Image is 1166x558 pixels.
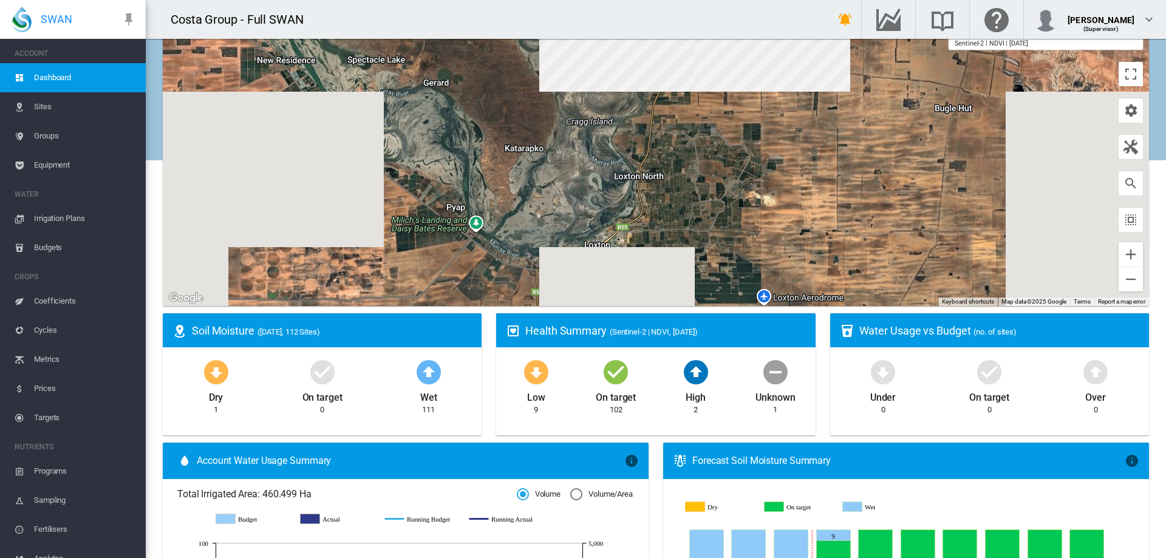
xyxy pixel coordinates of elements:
[257,327,320,336] span: ([DATE], 112 Sites)
[34,515,136,544] span: Fertilisers
[522,357,551,386] md-icon: icon-arrow-down-bold-circle
[41,12,72,27] span: SWAN
[172,324,187,338] md-icon: icon-map-marker-radius
[34,204,136,233] span: Irrigation Plans
[1006,39,1028,47] span: | [DATE]
[1119,98,1143,123] button: icon-cog
[588,540,604,547] tspan: 5,000
[1085,386,1106,404] div: Over
[34,457,136,486] span: Programs
[601,357,630,386] md-icon: icon-checkbox-marked-circle
[681,357,711,386] md-icon: icon-arrow-up-bold-circle
[525,323,805,338] div: Health Summary
[166,290,206,306] a: Open this area in Google Maps (opens a new window)
[1068,9,1134,21] div: [PERSON_NAME]
[859,323,1139,338] div: Water Usage vs Budget
[1119,171,1143,196] button: icon-magnify
[171,11,315,28] div: Costa Group - Full SWAN
[197,454,624,468] span: Account Water Usage Summary
[1119,242,1143,267] button: Zoom in
[975,357,1004,386] md-icon: icon-checkbox-marked-circle
[15,44,136,63] span: ACCOUNT
[420,386,437,404] div: Wet
[610,404,622,415] div: 102
[517,489,561,500] md-radio-button: Volume
[610,327,698,336] span: (Sentinel-2 | NDVI, [DATE])
[840,324,854,338] md-icon: icon-cup-water
[570,489,633,500] md-radio-button: Volume/Area
[765,502,834,512] g: On target
[624,454,639,468] md-icon: icon-information
[34,151,136,180] span: Equipment
[15,185,136,204] span: WATER
[12,7,32,32] img: SWAN-Landscape-Logo-Colour-drop.png
[209,386,223,404] div: Dry
[987,404,992,415] div: 0
[874,12,903,27] md-icon: Go to the Data Hub
[1094,404,1098,415] div: 0
[870,386,896,404] div: Under
[177,488,517,501] span: Total Irrigated Area: 460.499 Ha
[34,92,136,121] span: Sites
[755,386,795,404] div: Unknown
[1074,298,1091,305] a: Terms
[838,12,853,27] md-icon: icon-bell-ring
[15,267,136,287] span: CROPS
[216,514,288,525] g: Budget
[686,502,755,512] g: Dry
[34,287,136,316] span: Coefficients
[414,357,443,386] md-icon: icon-arrow-up-bold-circle
[34,233,136,262] span: Budgets
[833,7,857,32] button: icon-bell-ring
[1083,26,1119,32] span: (Supervisor)
[686,386,706,404] div: High
[955,39,1004,47] span: Sentinel-2 | NDVI
[422,404,435,415] div: 111
[301,514,373,525] g: Actual
[34,316,136,345] span: Cycles
[973,327,1017,336] span: (no. of sites)
[843,502,912,512] g: Wet
[982,12,1011,27] md-icon: Click here for help
[596,386,636,404] div: On target
[320,404,324,415] div: 0
[868,357,898,386] md-icon: icon-arrow-down-bold-circle
[534,404,538,415] div: 9
[694,404,698,415] div: 2
[881,404,885,415] div: 0
[34,121,136,151] span: Groups
[1125,454,1139,468] md-icon: icon-information
[1119,267,1143,291] button: Zoom out
[302,386,343,404] div: On target
[1123,213,1138,227] md-icon: icon-select-all
[34,374,136,403] span: Prices
[1034,7,1058,32] img: profile.jpg
[1001,298,1066,305] span: Map data ©2025 Google
[969,386,1009,404] div: On target
[527,386,545,404] div: Low
[214,404,218,415] div: 1
[673,454,687,468] md-icon: icon-thermometer-lines
[942,298,994,306] button: Keyboard shortcuts
[1119,208,1143,232] button: icon-select-all
[15,437,136,457] span: NUTRIENTS
[816,530,850,541] g: Wet Aug 28, 2025 9
[761,357,790,386] md-icon: icon-minus-circle
[34,403,136,432] span: Targets
[166,290,206,306] img: Google
[773,404,777,415] div: 1
[34,345,136,374] span: Metrics
[177,454,192,468] md-icon: icon-water
[469,514,542,525] g: Running Actual
[1142,12,1156,27] md-icon: icon-chevron-down
[199,540,209,547] tspan: 100
[1119,62,1143,86] button: Toggle fullscreen view
[34,63,136,92] span: Dashboard
[1081,357,1110,386] md-icon: icon-arrow-up-bold-circle
[928,12,957,27] md-icon: Search the knowledge base
[202,357,231,386] md-icon: icon-arrow-down-bold-circle
[192,323,472,338] div: Soil Moisture
[121,12,136,27] md-icon: icon-pin
[1098,298,1145,305] a: Report a map error
[692,454,1125,468] div: Forecast Soil Moisture Summary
